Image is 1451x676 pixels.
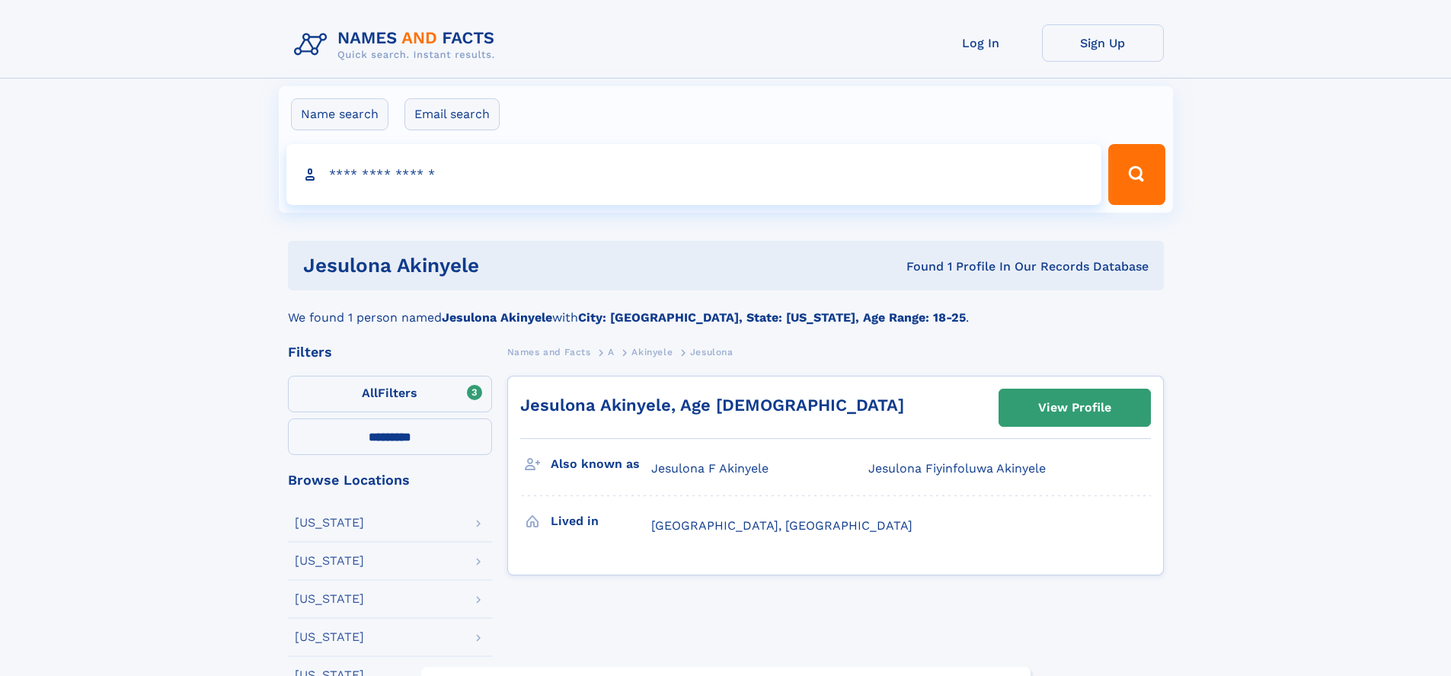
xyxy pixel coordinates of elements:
a: View Profile [999,389,1150,426]
h3: Also known as [551,451,651,477]
span: Akinyele [631,347,673,357]
span: All [362,386,378,400]
a: Names and Facts [507,342,591,361]
div: Found 1 Profile In Our Records Database [692,258,1149,275]
b: City: [GEOGRAPHIC_DATA], State: [US_STATE], Age Range: 18-25 [578,310,966,325]
div: Browse Locations [288,473,492,487]
div: [US_STATE] [295,593,364,605]
div: View Profile [1038,390,1111,425]
b: Jesulona Akinyele [442,310,552,325]
label: Filters [288,376,492,412]
a: Akinyele [631,342,673,361]
a: Log In [920,24,1042,62]
button: Search Button [1108,144,1165,205]
h1: Jesulona Akinyele [303,256,693,275]
input: search input [286,144,1102,205]
span: Jesulona F Akinyele [651,461,769,476]
a: Jesulona Akinyele, Age [DEMOGRAPHIC_DATA] [520,396,904,415]
div: Filters [288,345,492,359]
div: We found 1 person named with . [288,290,1164,327]
label: Name search [291,98,388,130]
span: Jesulona [690,347,733,357]
img: Logo Names and Facts [288,24,507,66]
div: [US_STATE] [295,555,364,567]
h3: Lived in [551,508,651,534]
a: Sign Up [1042,24,1164,62]
div: [US_STATE] [295,517,364,529]
label: Email search [404,98,500,130]
div: [US_STATE] [295,631,364,643]
span: Jesulona Fiyinfoluwa Akinyele [868,461,1046,476]
span: A [608,347,615,357]
span: [GEOGRAPHIC_DATA], [GEOGRAPHIC_DATA] [651,518,912,533]
a: A [608,342,615,361]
